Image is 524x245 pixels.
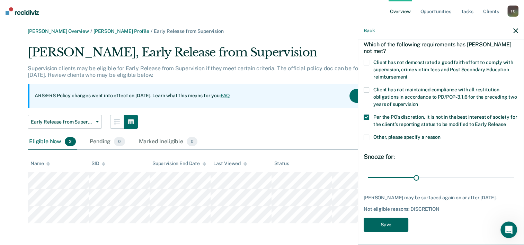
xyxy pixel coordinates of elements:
[507,6,518,17] div: T O
[364,36,518,60] div: Which of the following requirements has [PERSON_NAME] not met?
[364,153,518,161] div: Snooze for:
[31,119,93,125] span: Early Release from Supervision
[500,221,517,238] iframe: Intercom live chat
[221,93,230,98] a: FAQ
[274,161,289,166] div: Status
[373,134,441,140] span: Other, please specify a reason
[28,28,89,34] a: [PERSON_NAME] Overview
[187,137,197,146] span: 0
[65,137,76,146] span: 3
[28,134,77,149] div: Eligible Now
[213,161,247,166] div: Last Viewed
[28,65,401,78] p: Supervision clients may be eligible for Early Release from Supervision if they meet certain crite...
[91,161,106,166] div: SID
[373,60,513,80] span: Client has not demonstrated a good faith effort to comply with supervision, crime victim fees and...
[364,28,375,34] button: Back
[89,28,94,34] span: /
[30,161,50,166] div: Name
[154,28,224,34] span: Early Release from Supervision
[373,87,517,107] span: Client has not maintained compliance with all restitution obligations in accordance to PD/POP-3.1...
[364,218,408,232] button: Save
[94,28,149,34] a: [PERSON_NAME] Profile
[137,134,199,149] div: Marked Ineligible
[373,114,517,127] span: Per the PO’s discretion, it is not in the best interest of society for the client’s reporting sta...
[35,92,230,99] p: ARS/ERS Policy changes went into effect on [DATE]. Learn what this means for you:
[349,89,415,103] button: Acknowledge & Close
[114,137,125,146] span: 0
[149,28,154,34] span: /
[88,134,126,149] div: Pending
[152,161,206,166] div: Supervision End Date
[364,206,518,212] div: Not eligible reasons: DISCRETION
[6,7,39,15] img: Recidiviz
[28,45,421,65] div: [PERSON_NAME], Early Release from Supervision
[364,195,518,201] div: [PERSON_NAME] may be surfaced again on or after [DATE].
